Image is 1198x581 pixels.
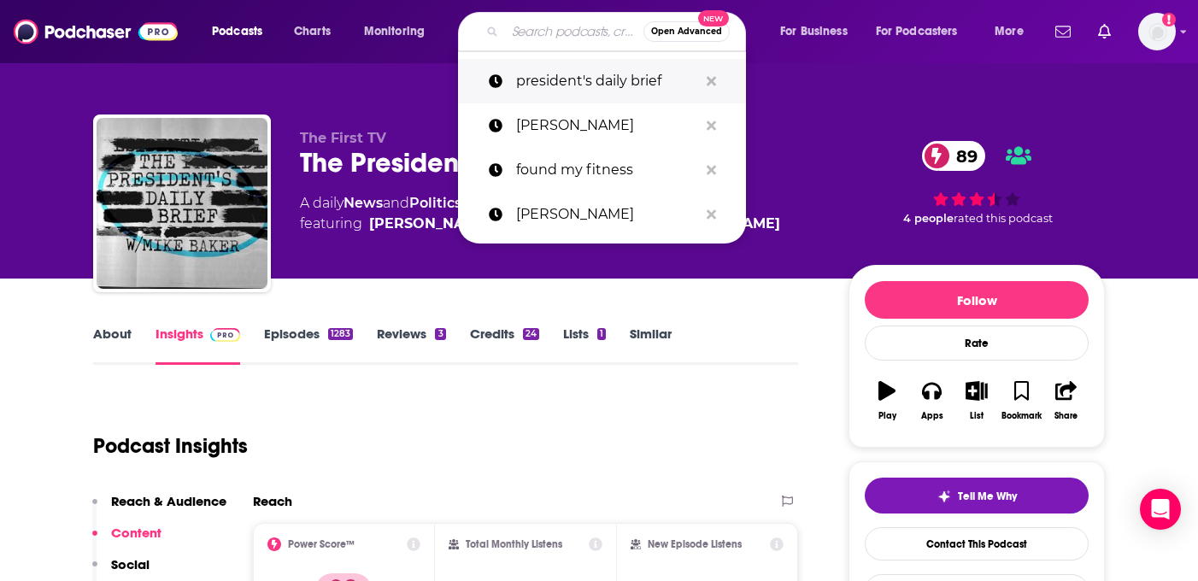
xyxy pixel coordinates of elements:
[352,18,447,45] button: open menu
[435,328,445,340] div: 3
[470,326,539,365] a: Credits24
[111,525,161,541] p: Content
[651,27,722,36] span: Open Advanced
[505,18,643,45] input: Search podcasts, credits, & more...
[516,59,698,103] p: president's daily brief
[328,328,353,340] div: 1283
[210,328,240,342] img: Podchaser Pro
[1091,17,1118,46] a: Show notifications dropdown
[630,326,672,365] a: Similar
[264,326,353,365] a: Episodes1283
[474,12,762,51] div: Search podcasts, credits, & more...
[983,18,1045,45] button: open menu
[253,493,292,509] h2: Reach
[516,192,698,237] p: rhonda patrick
[409,195,461,211] a: Politics
[876,20,958,44] span: For Podcasters
[1001,411,1042,421] div: Bookmark
[563,326,606,365] a: Lists1
[383,195,409,211] span: and
[97,118,267,289] img: The President's Daily Brief
[878,411,896,421] div: Play
[1054,411,1078,421] div: Share
[921,411,943,421] div: Apps
[849,130,1105,236] div: 89 4 peoplerated this podcast
[780,20,848,44] span: For Business
[1162,13,1176,26] svg: Add a profile image
[288,538,355,550] h2: Power Score™
[516,103,698,148] p: Dr. Rhonda Patrick
[111,556,150,572] p: Social
[698,10,729,26] span: New
[92,493,226,525] button: Reach & Audience
[212,20,262,44] span: Podcasts
[865,18,983,45] button: open menu
[970,411,984,421] div: List
[922,141,986,171] a: 89
[643,21,730,42] button: Open AdvancedNew
[458,148,746,192] a: found my fitness
[865,281,1089,319] button: Follow
[458,103,746,148] a: [PERSON_NAME]
[937,490,951,503] img: tell me why sparkle
[156,326,240,365] a: InsightsPodchaser Pro
[300,193,780,234] div: A daily podcast
[200,18,285,45] button: open menu
[1138,13,1176,50] img: User Profile
[597,328,606,340] div: 1
[865,527,1089,560] a: Contact This Podcast
[111,493,226,509] p: Reach & Audience
[93,433,248,459] h1: Podcast Insights
[458,59,746,103] a: president's daily brief
[377,326,445,365] a: Reviews3
[1044,370,1089,431] button: Share
[1138,13,1176,50] button: Show profile menu
[768,18,869,45] button: open menu
[458,192,746,237] a: [PERSON_NAME]
[958,490,1017,503] span: Tell Me Why
[903,212,954,225] span: 4 people
[14,15,178,48] img: Podchaser - Follow, Share and Rate Podcasts
[954,370,999,431] button: List
[344,195,383,211] a: News
[865,370,909,431] button: Play
[939,141,986,171] span: 89
[92,525,161,556] button: Content
[954,212,1053,225] span: rated this podcast
[865,478,1089,514] button: tell me why sparkleTell Me Why
[1138,13,1176,50] span: Logged in as teisenbe
[995,20,1024,44] span: More
[369,214,618,234] a: Bryan Dean Wright
[93,326,132,365] a: About
[466,538,562,550] h2: Total Monthly Listens
[523,328,539,340] div: 24
[999,370,1043,431] button: Bookmark
[300,214,780,234] span: featuring
[1048,17,1078,46] a: Show notifications dropdown
[516,148,698,192] p: found my fitness
[283,18,341,45] a: Charts
[865,326,1089,361] div: Rate
[300,130,386,146] span: The First TV
[294,20,331,44] span: Charts
[1140,489,1181,530] div: Open Intercom Messenger
[364,20,425,44] span: Monitoring
[909,370,954,431] button: Apps
[648,538,742,550] h2: New Episode Listens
